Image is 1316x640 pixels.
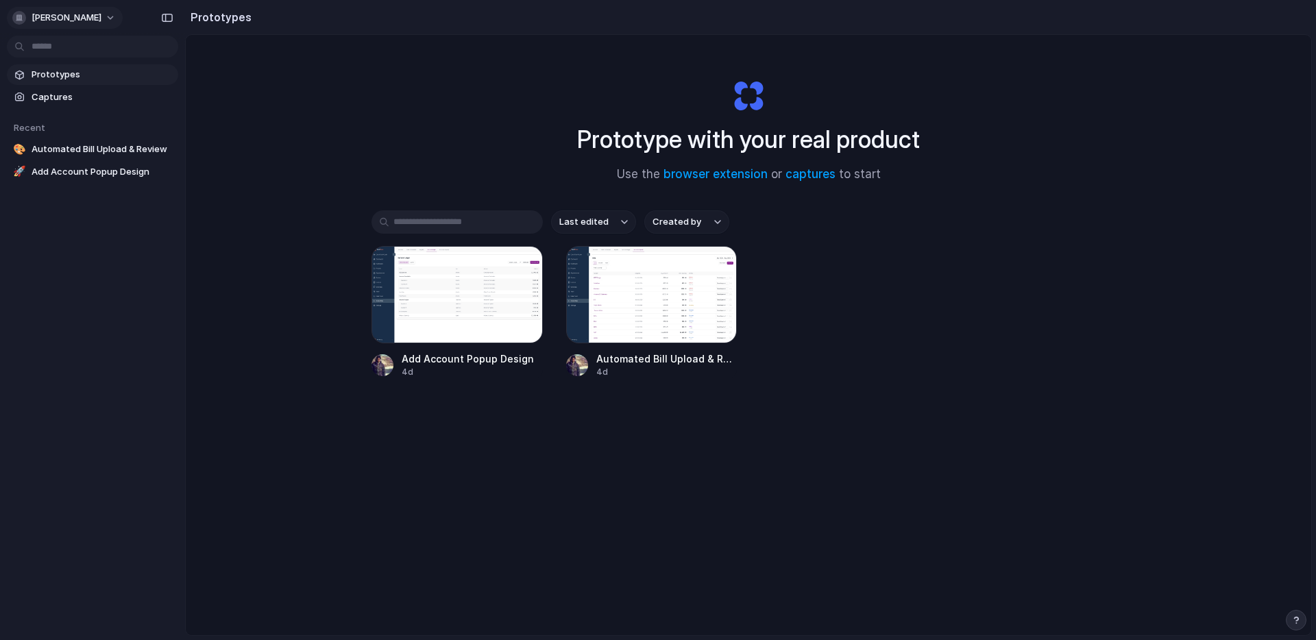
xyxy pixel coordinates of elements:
span: Add Account Popup Design [402,352,543,366]
a: 🎨Automated Bill Upload & Review [7,139,178,160]
a: Automated Bill Upload & ReviewAutomated Bill Upload & Review4d [566,246,738,378]
div: 🎨 [12,143,26,156]
span: Automated Bill Upload & Review [32,143,173,156]
span: [PERSON_NAME] [32,11,101,25]
span: Prototypes [32,68,173,82]
span: Use the or to start [617,166,881,184]
button: Last edited [551,210,636,234]
h1: Prototype with your real product [577,121,920,158]
div: 4d [402,366,543,378]
span: Last edited [559,215,609,229]
div: 🚀 [12,165,26,179]
span: Automated Bill Upload & Review [596,352,738,366]
a: Captures [7,87,178,108]
span: Captures [32,90,173,104]
a: Add Account Popup DesignAdd Account Popup Design4d [371,246,543,378]
div: 4d [596,366,738,378]
button: Created by [644,210,729,234]
button: [PERSON_NAME] [7,7,123,29]
span: Add Account Popup Design [32,165,173,179]
span: Recent [14,122,45,133]
span: Created by [653,215,701,229]
a: captures [785,167,836,181]
a: Prototypes [7,64,178,85]
a: browser extension [663,167,768,181]
h2: Prototypes [185,9,252,25]
a: 🚀Add Account Popup Design [7,162,178,182]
